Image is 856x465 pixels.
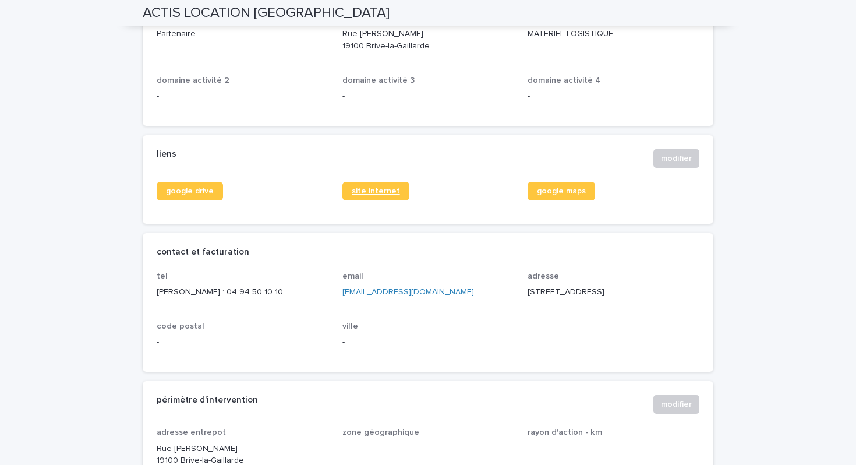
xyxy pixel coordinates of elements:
[653,395,699,414] button: modifier
[528,90,699,103] p: -
[528,443,699,455] p: -
[143,5,390,22] h2: ACTIS LOCATION [GEOGRAPHIC_DATA]
[342,322,358,330] span: ville
[342,336,514,348] p: -
[528,182,595,200] a: google maps
[342,443,514,455] p: -
[342,28,514,52] p: Rue [PERSON_NAME] 19100 Brive-la-Gaillarde
[157,76,229,84] span: domaine activité 2
[157,272,168,280] span: tel
[157,336,328,348] p: -
[157,286,328,298] p: [PERSON_NAME] : 04 94 50 10 10
[352,187,400,195] span: site internet
[653,149,699,168] button: modifier
[342,76,415,84] span: domaine activité 3
[157,247,249,258] h2: contact et facturation
[157,322,204,330] span: code postal
[661,399,692,410] span: modifier
[157,90,328,103] p: -
[342,428,419,436] span: zone géographique
[528,76,601,84] span: domaine activité 4
[528,28,699,40] p: MATERIEL LOGISTIQUE
[537,187,586,195] span: google maps
[528,272,559,280] span: adresse
[157,182,223,200] a: google drive
[157,28,328,40] p: Partenaire
[157,149,176,160] h2: liens
[157,395,258,406] h2: périmètre d'intervention
[661,153,692,164] span: modifier
[166,187,214,195] span: google drive
[342,288,474,296] a: [EMAIL_ADDRESS][DOMAIN_NAME]
[157,428,226,436] span: adresse entrepot
[342,182,409,200] a: site internet
[342,272,363,280] span: email
[342,90,514,103] p: -
[528,286,699,298] p: [STREET_ADDRESS]
[528,428,602,436] span: rayon d'action - km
